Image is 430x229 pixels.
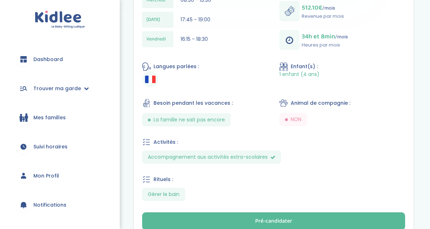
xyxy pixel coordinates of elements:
span: 34h et 8min [302,32,335,42]
span: La famille ne sait pas encore [154,116,225,124]
span: Dashboard [33,56,63,63]
span: 16:15 - 18:30 [181,36,208,43]
span: 512.10€ [302,3,322,13]
img: logo.svg [35,11,85,29]
a: Suivi horaires [11,134,109,159]
span: Accompagnement aux activités extra-scolaires [142,151,281,164]
span: Suivi horaires [33,143,68,151]
span: Animal de compagnie : [291,99,350,107]
a: Notifications [11,192,109,218]
p: Heures par mois [302,42,348,49]
span: Mon Profil [33,172,59,180]
a: Mes familles [11,105,109,130]
span: [DATE] [146,16,160,23]
p: /mois [302,32,348,42]
span: Trouver ma garde [33,85,81,92]
span: 1 enfant (4 ans) [279,71,319,78]
span: NON [291,116,301,123]
span: Gérer le bain [142,188,185,201]
span: Rituels : [154,176,173,183]
span: 17:45 - 19:00 [181,16,210,23]
img: Français [145,76,156,83]
a: Mon Profil [11,163,109,189]
div: Pré-candidater [255,217,292,225]
a: Trouver ma garde [11,76,109,101]
span: Langues parlées : [154,63,199,70]
a: Dashboard [11,47,109,72]
span: Mes familles [33,114,66,121]
span: Vendredi [146,36,166,43]
span: Activités : [154,138,178,146]
p: /mois [302,3,344,13]
span: Besoin pendant les vacances : [154,99,233,107]
p: Revenue par mois [302,13,344,20]
span: Notifications [33,201,66,209]
span: Enfant(s) : [291,63,318,70]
